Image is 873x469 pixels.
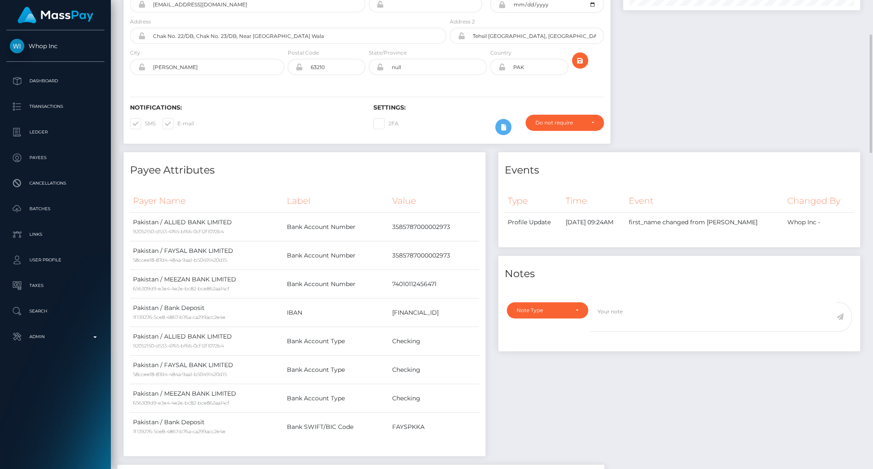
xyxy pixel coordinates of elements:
[130,327,284,356] td: Pakistan / ALLIED BANK LIMITED
[505,189,563,213] th: Type
[389,413,479,441] td: FAYSPKKA
[10,228,101,241] p: Links
[10,151,101,164] p: Payees
[535,119,584,126] div: Do not require
[526,115,604,131] button: Do not require
[133,371,227,377] small: 58cceef8-87d4-484a-9aa1-b50491420d15
[284,213,389,241] td: Bank Account Number
[133,343,224,349] small: 92052150-d533-4765-bf66-0cf12f1072b4
[133,257,227,263] small: 58cceef8-87d4-484a-9aa1-b50491420d15
[130,49,140,57] label: City
[10,279,101,292] p: Taxes
[130,104,361,111] h6: Notifications:
[507,302,588,318] button: Note Type
[130,356,284,384] td: Pakistan / FAYSAL BANK LIMITED
[389,189,479,213] th: Value
[284,384,389,413] td: Bank Account Type
[389,298,479,327] td: [FINANCIAL_ID]
[10,203,101,215] p: Batches
[505,213,563,232] td: Profile Update
[284,241,389,270] td: Bank Account Number
[490,49,512,57] label: Country
[6,224,104,245] a: Links
[6,70,104,92] a: Dashboard
[6,147,104,168] a: Payees
[10,39,24,53] img: Whop Inc
[563,189,626,213] th: Time
[626,213,784,232] td: first_name changed from [PERSON_NAME]
[133,400,229,406] small: 656309d9-e3e4-4e2e-bc82-bce862aa14cf
[389,356,479,384] td: Checking
[133,314,225,320] small: 1f139276-5ce8-4867-b76a-ca299acc2e4e
[784,213,854,232] td: Whop Inc -
[6,198,104,220] a: Batches
[6,301,104,322] a: Search
[130,189,284,213] th: Payer Name
[505,266,854,281] h4: Notes
[389,213,479,241] td: 3585787000002973
[284,356,389,384] td: Bank Account Type
[563,213,626,232] td: [DATE] 09:24AM
[389,384,479,413] td: Checking
[450,18,475,26] label: Address 2
[10,330,101,343] p: Admin
[284,270,389,298] td: Bank Account Number
[10,177,101,190] p: Cancellations
[6,96,104,117] a: Transactions
[6,122,104,143] a: Ledger
[10,100,101,113] p: Transactions
[6,326,104,347] a: Admin
[284,327,389,356] td: Bank Account Type
[130,413,284,441] td: Pakistan / Bank Deposit
[284,413,389,441] td: Bank SWIFT/BIC Code
[373,104,604,111] h6: Settings:
[369,49,407,57] label: State/Province
[505,163,854,178] h4: Events
[517,307,569,314] div: Note Type
[130,163,479,178] h4: Payee Attributes
[626,189,784,213] th: Event
[10,75,101,87] p: Dashboard
[10,254,101,266] p: User Profile
[284,189,389,213] th: Label
[10,126,101,139] p: Ledger
[130,298,284,327] td: Pakistan / Bank Deposit
[10,305,101,318] p: Search
[130,241,284,270] td: Pakistan / FAYSAL BANK LIMITED
[17,7,93,23] img: MassPay Logo
[130,270,284,298] td: Pakistan / MEEZAN BANK LIMITED
[6,173,104,194] a: Cancellations
[284,298,389,327] td: IBAN
[389,241,479,270] td: 3585787000002973
[389,327,479,356] td: Checking
[6,249,104,271] a: User Profile
[784,189,854,213] th: Changed By
[6,275,104,296] a: Taxes
[162,118,194,129] label: E-mail
[6,42,104,50] span: Whop Inc
[133,229,224,234] small: 92052150-d533-4765-bf66-0cf12f1072b4
[130,213,284,241] td: Pakistan / ALLIED BANK LIMITED
[130,18,151,26] label: Address
[389,270,479,298] td: 74010112456471
[130,384,284,413] td: Pakistan / MEEZAN BANK LIMITED
[133,286,229,292] small: 656309d9-e3e4-4e2e-bc82-bce862aa14cf
[133,428,225,434] small: 1f139276-5ce8-4867-b76a-ca299acc2e4e
[130,118,156,129] label: SMS
[373,118,399,129] label: 2FA
[288,49,319,57] label: Postal Code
